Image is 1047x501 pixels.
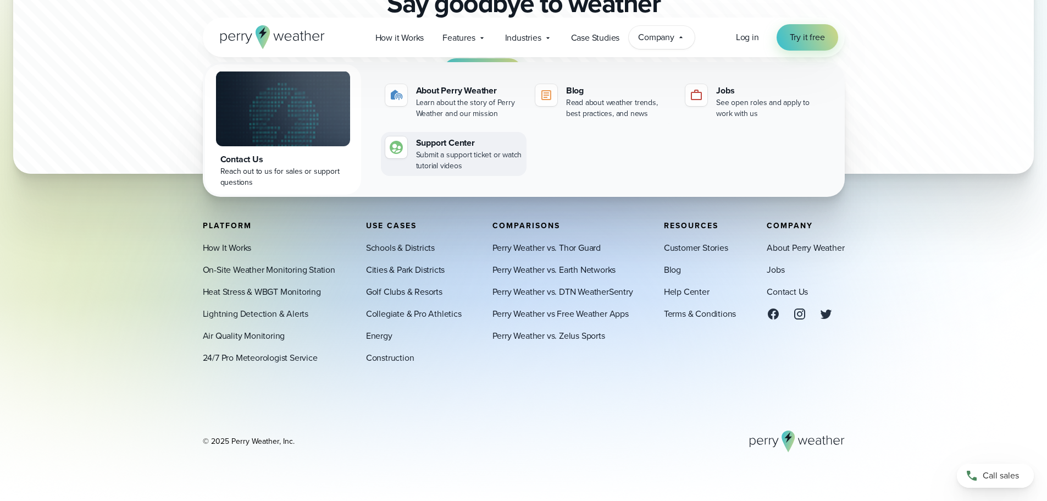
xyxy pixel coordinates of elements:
a: Case Studies [562,26,629,49]
a: Heat Stress & WBGT Monitoring [203,285,321,299]
div: Contact Us [220,153,346,166]
div: Read about weather trends, best practices, and news [566,97,672,119]
span: Industries [505,31,541,45]
a: Perry Weather vs. DTN WeatherSentry [492,285,633,299]
a: Air Quality Monitoring [203,329,285,343]
a: Golf Clubs & Resorts [366,285,442,299]
span: Company [638,31,674,44]
a: Jobs See open roles and apply to work with us [681,80,827,124]
a: Log in [736,31,759,44]
a: Perry Weather vs Free Weather Apps [492,307,629,321]
div: Support Center [416,136,522,150]
div: Learn about the story of Perry Weather and our mission [416,97,522,119]
a: Blog Read about weather trends, best practices, and news [531,80,677,124]
a: Energy [366,329,392,343]
a: Jobs [767,263,784,277]
span: Comparisons [492,220,560,232]
a: Schools & Districts [366,241,435,255]
div: Reach out to us for sales or support questions [220,166,346,188]
div: About Perry Weather [416,84,522,97]
a: Perry Weather vs. Earth Networks [492,263,616,277]
span: Use Cases [366,220,417,232]
div: Blog [566,84,672,97]
span: Company [767,220,813,232]
span: Call sales [983,469,1019,482]
a: Help Center [664,285,710,299]
a: How it Works [366,26,434,49]
span: Case Studies [571,31,620,45]
a: Blog [664,263,681,277]
div: See open roles and apply to work with us [716,97,822,119]
div: © 2025 Perry Weather, Inc. [203,436,295,447]
span: Try it free [790,31,825,44]
img: about-icon.svg [390,89,403,102]
a: Lightning Detection & Alerts [203,307,308,321]
div: Submit a support ticket or watch tutorial videos [416,150,522,172]
a: 24/7 Pro Meteorologist Service [203,351,318,365]
a: Construction [366,351,414,365]
a: Cities & Park Districts [366,263,445,277]
a: Try it free [777,24,838,51]
a: Contact Us [767,285,808,299]
span: Log in [736,31,759,43]
div: Jobs [716,84,822,97]
span: Resources [664,220,718,232]
span: Platform [203,220,252,232]
a: Perry Weather vs. Thor Guard [492,241,601,255]
a: Perry Weather vs. Zelus Sports [492,329,605,343]
a: Customer Stories [664,241,728,255]
img: jobs-icon-1.svg [690,89,703,102]
a: Collegiate & Pro Athletics [366,307,462,321]
a: Terms & Conditions [664,307,736,321]
a: On-Site Weather Monitoring Station [203,263,335,277]
a: Support Center Submit a support ticket or watch tutorial videos [381,132,527,176]
a: About Perry Weather [767,241,844,255]
a: About Perry Weather Learn about the story of Perry Weather and our mission [381,80,527,124]
img: contact-icon.svg [390,141,403,154]
img: blog-icon.svg [540,89,553,102]
a: Get more info [533,58,603,85]
a: Try it free [443,58,522,85]
a: Contact Us Reach out to us for sales or support questions [205,64,361,195]
a: How It Works [203,241,252,255]
span: How it Works [375,31,424,45]
span: Features [442,31,475,45]
a: Call sales [957,464,1034,488]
